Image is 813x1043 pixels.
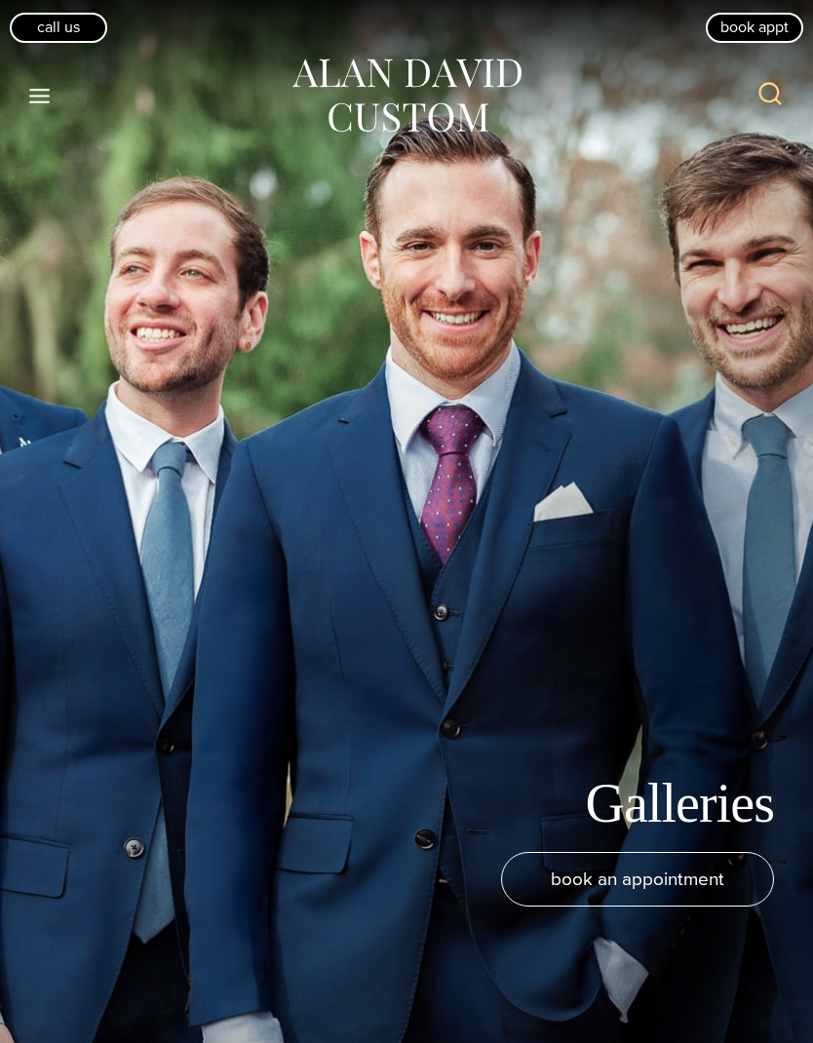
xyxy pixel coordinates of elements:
[551,865,724,893] span: book an appointment
[501,852,774,907] a: book an appointment
[290,53,523,139] img: Alan David Custom
[10,13,107,42] a: Call Us
[747,72,794,119] button: View Search Form
[586,771,775,836] h1: Galleries
[19,78,60,113] button: Open menu
[706,13,803,42] a: book appt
